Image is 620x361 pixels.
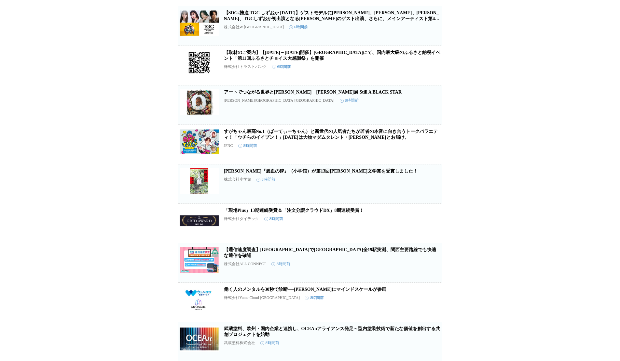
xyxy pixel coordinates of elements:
img: 赤神諒『碧血の碑』（小学館）が第13回野村胡堂文学賞を受賞しました！ [180,168,219,194]
img: 「現場Plus」13期連続受賞＆「注文分譲クラウドDX」8期連続受賞！ [180,208,219,234]
p: 株式会社小学館 [224,177,251,182]
img: 【取材のご案内】【11月8日（土）～9日（日）開催】パシフィコ横浜にて、国内最大級のふるさと納税イベント「第11回ふるさとチョイス大感謝祭」を開催 [180,50,219,76]
img: 働く人のメンタルを30秒で診断──ウェルココにマインドスケールが参画 [180,287,219,313]
a: 【取材のご案内】【[DATE]～[DATE]開催】[GEOGRAPHIC_DATA]にて、国内最大級のふるさと納税イベント「第11回ふるさとチョイス大感謝祭」を開催 [224,50,441,61]
p: [PERSON_NAME][GEOGRAPHIC_DATA][GEOGRAPHIC_DATA] [224,98,335,103]
img: アートでつながる世界と未来 長坂真護展 Still A BLACK STAR [180,89,219,115]
p: 武蔵塗料株式会社 [224,340,255,346]
p: JFNC [224,143,233,148]
p: 株式会社ALL CONNECT [224,261,267,267]
time: 8時間前 [238,143,257,148]
time: 6時間前 [272,64,291,70]
time: 8時間前 [264,216,283,222]
img: 【SDGs推進 TGC しずおか 2026】ゲストモデルに田鍋梨々花、村上愛花、村瀬紗英、TGCしずおか初出演となる日向亘のゲスト出演、さらに、メインアーティスト第4弾は…WILD BLUEに決定！ [180,10,219,36]
p: 株式会社W [GEOGRAPHIC_DATA] [224,24,284,30]
time: 8時間前 [260,340,279,346]
p: 株式会社Yume Cloud [GEOGRAPHIC_DATA] [224,295,300,301]
a: アートでつながる世界と[PERSON_NAME] [PERSON_NAME]展 Still A BLACK STAR [224,90,402,95]
a: 武蔵塗料、欧州・国内企業と連携し、OCEAnアライアンス発足～型内塗装技術で新たな価値を創出する共創プロジェクトを始動 [224,326,440,337]
time: 6時間前 [289,24,308,30]
time: 8時間前 [340,98,359,103]
img: 武蔵塗料、欧州・国内企業と連携し、OCEAnアライアンス発足～型内塗装技術で新たな価値を創出する共創プロジェクトを始動 [180,326,219,352]
a: [PERSON_NAME]『碧血の碑』（小学館）が第13回[PERSON_NAME]文学賞を受賞しました！ [224,169,418,174]
a: 「現場Plus」13期連続受賞＆「注文分譲クラウドDX」8期連続受賞！ [224,208,364,213]
a: すがちゃん最高No.1（ぱーてぃーちゃん）と新世代の人気者たちが若者の本音に向き合うトークバラエティ！「ウチらのイイブン！」[DATE]は大物マダムタレント・[PERSON_NAME]とお届け。 [224,129,438,140]
a: 働く人のメンタルを30秒で診断──[PERSON_NAME]にマインドスケールが参画 [224,287,387,292]
img: すがちゃん最高No.1（ぱーてぃーちゃん）と新世代の人気者たちが若者の本音に向き合うトークバラエティ！「ウチらのイイブン！」10月31日(金)は大物マダムタレント・アレンとお届け。 [180,129,219,155]
p: 株式会社トラストバンク [224,64,267,70]
img: 【通信速度調査】UQモバイルで大阪環状線全19駅実測、関西主要路線でも快適な通信を確認 [180,247,219,273]
p: 株式会社ダイテック [224,216,259,222]
time: 8時間前 [271,261,290,267]
time: 8時間前 [305,295,324,301]
a: 【SDGs推進 TGC しずおか [DATE]】ゲストモデルに[PERSON_NAME]、[PERSON_NAME]、[PERSON_NAME]、TGCしずおか初出演となる[PERSON_NAM... [224,10,440,27]
a: 【通信速度調査】[GEOGRAPHIC_DATA]で[GEOGRAPHIC_DATA]全19駅実測、関西主要路線でも快適な通信を確認 [224,247,436,258]
time: 8時間前 [256,177,275,182]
